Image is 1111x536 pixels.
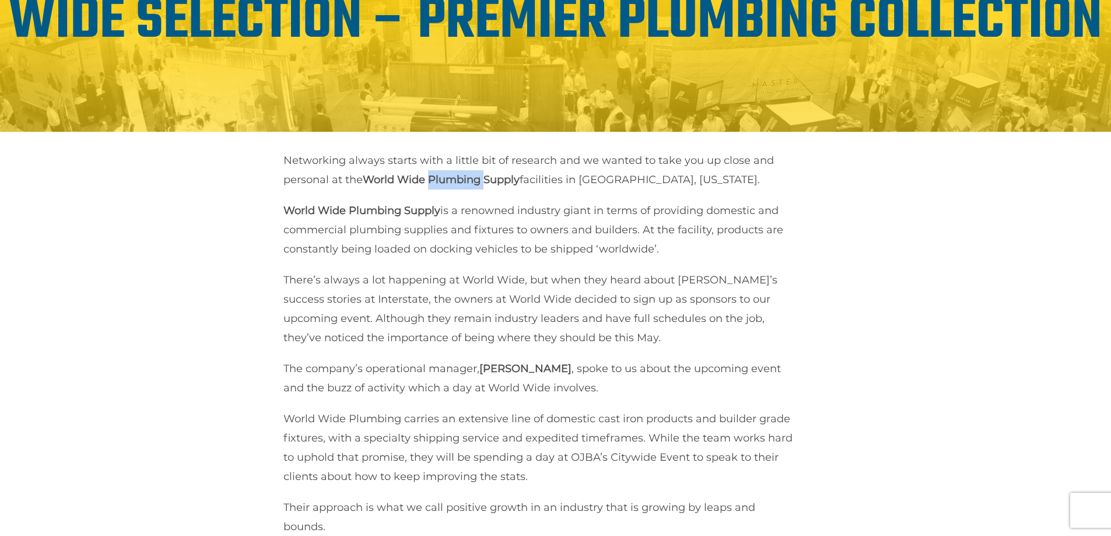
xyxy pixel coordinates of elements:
strong: [PERSON_NAME] [479,362,572,375]
p: Networking always starts with a little bit of research and we wanted to take you up close and per... [283,151,794,190]
p: There’s always a lot happening at World Wide, but when they heard about [PERSON_NAME]’s success s... [283,271,794,348]
p: is a renowned industry giant in terms of providing domestic and commercial plumbing supplies and ... [283,201,794,259]
p: World Wide Plumbing carries an extensive line of domestic cast iron products and builder grade fi... [283,409,794,486]
strong: World Wide Plumbing Supply [363,173,520,186]
strong: World Wide Plumbing Supply [283,204,440,217]
p: The company’s operational manager, , spoke to us about the upcoming event and the buzz of activit... [283,359,794,398]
